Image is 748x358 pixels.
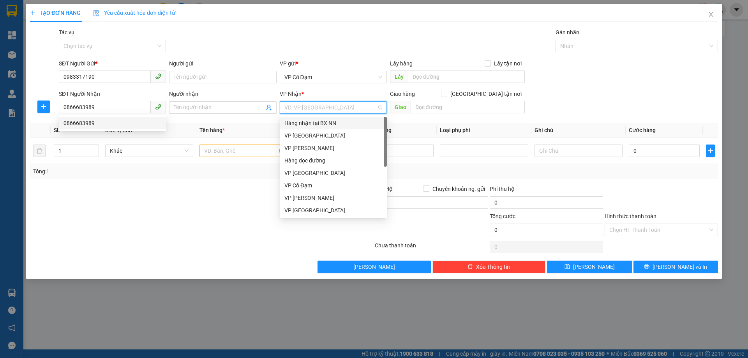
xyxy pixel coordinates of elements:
[280,91,302,97] span: VP Nhận
[629,127,656,133] span: Cước hàng
[93,10,175,16] span: Yêu cầu xuất hóa đơn điện tử
[280,154,387,167] div: Hàng dọc đường
[284,194,382,202] div: VP [PERSON_NAME]
[266,104,272,111] span: user-add
[59,117,166,129] div: 0866683989
[284,156,382,165] div: Hàng dọc đường
[490,213,515,219] span: Tổng cước
[280,204,387,217] div: VP Xuân Giang
[408,71,525,83] input: Dọc đường
[353,263,395,271] span: [PERSON_NAME]
[432,261,546,273] button: deleteXóa Thông tin
[37,101,50,113] button: plus
[390,71,408,83] span: Lấy
[155,104,161,110] span: phone
[708,11,714,18] span: close
[390,91,415,97] span: Giao hàng
[199,127,225,133] span: Tên hàng
[110,145,189,157] span: Khác
[429,185,488,193] span: Chuyển khoản ng. gửi
[33,167,289,176] div: Tổng: 1
[374,241,489,255] div: Chưa thanh toán
[531,123,626,138] th: Ghi chú
[565,264,570,270] span: save
[280,167,387,179] div: VP Hà Đông
[706,148,714,154] span: plus
[38,104,49,110] span: plus
[30,10,81,16] span: TẠO ĐƠN HÀNG
[318,261,431,273] button: [PERSON_NAME]
[363,145,434,157] input: 0
[706,145,714,157] button: plus
[437,123,531,138] th: Loại phụ phí
[644,264,649,270] span: printer
[199,145,288,157] input: VD: Bàn, Ghế
[467,264,473,270] span: delete
[490,185,603,196] div: Phí thu hộ
[284,131,382,140] div: VP [GEOGRAPHIC_DATA]
[93,10,99,16] img: icon
[284,206,382,215] div: VP [GEOGRAPHIC_DATA]
[535,145,623,157] input: Ghi Chú
[280,192,387,204] div: VP Cương Gián
[284,71,382,83] span: VP Cổ Đạm
[491,59,525,68] span: Lấy tận nơi
[59,29,74,35] label: Tác vụ
[284,169,382,177] div: VP [GEOGRAPHIC_DATA]
[390,60,413,67] span: Lấy hàng
[556,29,579,35] label: Gán nhãn
[280,129,387,142] div: VP Mỹ Đình
[59,90,166,98] div: SĐT Người Nhận
[33,145,46,157] button: delete
[169,90,276,98] div: Người nhận
[390,101,411,113] span: Giao
[573,263,615,271] span: [PERSON_NAME]
[59,59,166,68] div: SĐT Người Gửi
[30,10,35,16] span: plus
[700,4,722,26] button: Close
[280,179,387,192] div: VP Cổ Đạm
[64,119,161,127] div: 0866683989
[169,59,276,68] div: Người gửi
[280,142,387,154] div: VP Hoàng Liệt
[633,261,718,273] button: printer[PERSON_NAME] và In
[54,127,60,133] span: SL
[284,119,382,127] div: Hàng nhận tại BX NN
[653,263,707,271] span: [PERSON_NAME] và In
[375,186,393,192] span: Thu Hộ
[284,144,382,152] div: VP [PERSON_NAME]
[547,261,632,273] button: save[PERSON_NAME]
[284,181,382,190] div: VP Cổ Đạm
[605,213,656,219] label: Hình thức thanh toán
[447,90,525,98] span: [GEOGRAPHIC_DATA] tận nơi
[411,101,525,113] input: Dọc đường
[280,59,387,68] div: VP gửi
[476,263,510,271] span: Xóa Thông tin
[155,73,161,79] span: phone
[280,117,387,129] div: Hàng nhận tại BX NN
